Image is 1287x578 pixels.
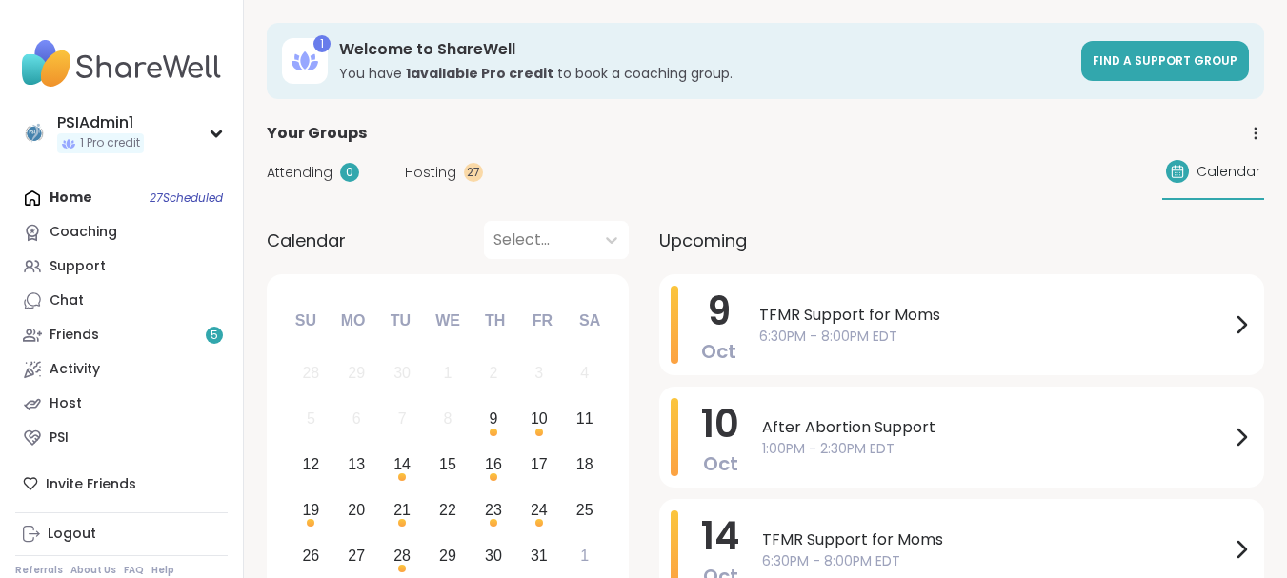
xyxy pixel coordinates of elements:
div: Coaching [50,223,117,242]
div: Logout [48,525,96,544]
h3: You have to book a coaching group. [339,64,1070,83]
div: Not available Friday, October 3rd, 2025 [518,353,559,394]
div: 17 [531,451,548,477]
div: Choose Tuesday, October 28th, 2025 [382,535,423,576]
div: 1 [444,360,452,386]
div: Not available Wednesday, October 8th, 2025 [428,399,469,440]
div: Support [50,257,106,276]
div: Choose Saturday, November 1st, 2025 [564,535,605,576]
div: 10 [531,406,548,431]
b: 1 available Pro credit [406,64,553,83]
div: 30 [485,543,502,568]
a: Logout [15,517,228,551]
div: Chat [50,291,84,310]
div: 1 [313,35,331,52]
div: Choose Thursday, October 9th, 2025 [473,399,514,440]
div: Not available Sunday, September 28th, 2025 [291,353,332,394]
a: Help [151,564,174,577]
a: Activity [15,352,228,387]
div: 21 [393,497,411,523]
span: TFMR Support for Moms [762,528,1230,551]
a: PSI [15,421,228,455]
div: Choose Saturday, October 25th, 2025 [564,489,605,530]
div: Choose Monday, October 20th, 2025 [336,489,377,530]
span: Calendar [267,228,346,253]
span: Find a support group [1093,52,1237,69]
div: 20 [348,497,365,523]
div: Host [50,394,82,413]
div: 28 [393,543,411,568]
span: Attending [267,163,332,183]
div: Choose Tuesday, October 21st, 2025 [382,489,423,530]
div: 27 [348,543,365,568]
a: FAQ [124,564,144,577]
div: Not available Tuesday, September 30th, 2025 [382,353,423,394]
div: 12 [302,451,319,477]
span: 9 [707,285,731,338]
div: Choose Friday, October 24th, 2025 [518,489,559,530]
span: Your Groups [267,122,367,145]
a: Find a support group [1081,41,1249,81]
div: Choose Wednesday, October 15th, 2025 [428,445,469,486]
div: 26 [302,543,319,568]
div: PSI [50,429,69,448]
div: Sa [569,300,611,342]
div: 29 [439,543,456,568]
div: Choose Monday, October 13th, 2025 [336,445,377,486]
div: Choose Wednesday, October 22nd, 2025 [428,489,469,530]
div: 2 [489,360,497,386]
div: Choose Friday, October 17th, 2025 [518,445,559,486]
span: 10 [701,397,739,450]
div: 7 [398,406,407,431]
div: Mo [332,300,373,342]
a: Support [15,249,228,284]
div: 11 [576,406,593,431]
div: Choose Saturday, October 11th, 2025 [564,399,605,440]
div: 6 [352,406,361,431]
div: 1 [580,543,589,568]
div: Activity [50,360,100,379]
div: 31 [531,543,548,568]
div: Invite Friends [15,467,228,501]
div: Not available Tuesday, October 7th, 2025 [382,399,423,440]
span: 1 Pro credit [80,135,140,151]
div: We [427,300,469,342]
div: 15 [439,451,456,477]
span: 6:30PM - 8:00PM EDT [759,327,1230,347]
div: 0 [340,163,359,182]
a: Friends5 [15,318,228,352]
div: Not available Sunday, October 5th, 2025 [291,399,332,440]
div: 29 [348,360,365,386]
span: 14 [701,509,739,563]
div: Su [285,300,327,342]
a: Referrals [15,564,63,577]
div: 22 [439,497,456,523]
div: Choose Sunday, October 12th, 2025 [291,445,332,486]
div: 14 [393,451,411,477]
div: 25 [576,497,593,523]
span: Oct [701,338,736,365]
a: Coaching [15,215,228,249]
div: 27 [464,163,483,182]
div: Not available Thursday, October 2nd, 2025 [473,353,514,394]
div: Choose Sunday, October 19th, 2025 [291,489,332,530]
div: 18 [576,451,593,477]
div: 30 [393,360,411,386]
a: Chat [15,284,228,318]
div: 16 [485,451,502,477]
div: Choose Friday, October 31st, 2025 [518,535,559,576]
div: month 2025-10 [288,350,607,578]
div: Tu [379,300,421,342]
span: Calendar [1197,162,1260,182]
span: After Abortion Support [762,416,1230,439]
div: 8 [444,406,452,431]
span: Oct [703,450,738,477]
div: 9 [489,406,497,431]
div: Choose Monday, October 27th, 2025 [336,535,377,576]
div: Not available Monday, September 29th, 2025 [336,353,377,394]
div: 23 [485,497,502,523]
div: Choose Wednesday, October 29th, 2025 [428,535,469,576]
span: Hosting [405,163,456,183]
div: 24 [531,497,548,523]
span: TFMR Support for Moms [759,304,1230,327]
